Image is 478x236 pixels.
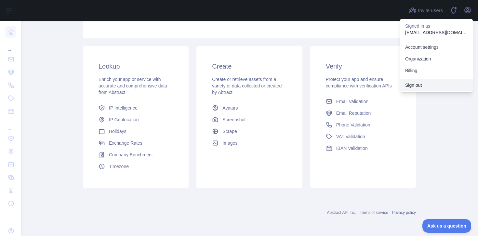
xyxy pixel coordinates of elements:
[336,145,368,151] span: IBAN Validation
[407,5,444,16] button: Invite users
[400,41,473,53] a: Account settings
[109,140,142,146] span: Exchange Rates
[418,7,443,14] span: Invite users
[99,62,173,71] h3: Lookup
[96,137,176,149] a: Exchange Rates
[209,125,289,137] a: Scrape
[222,140,237,146] span: Images
[5,118,16,131] div: ...
[96,149,176,161] a: Company Enrichment
[336,110,371,116] span: Email Reputation
[209,114,289,125] a: Screenshot
[109,116,139,123] span: IP Geolocation
[109,163,129,170] span: Timezone
[209,102,289,114] a: Avatars
[323,131,403,142] a: VAT Validation
[327,210,356,215] a: Abstract API Inc.
[405,23,468,29] p: Signed in as
[323,142,403,154] a: IBAN Validation
[222,105,238,111] span: Avatars
[5,211,16,224] div: ...
[392,210,416,215] a: Privacy policy
[336,122,370,128] span: Phone Validation
[5,39,16,52] div: ...
[326,77,392,88] span: Protect your app and ensure compliance with verification APIs
[400,79,473,91] button: Sign out
[212,77,282,95] span: Create or retrieve assets from a variety of data collected or created by Abtract
[336,133,365,140] span: VAT Validation
[400,65,473,76] button: Billing
[209,137,289,149] a: Images
[96,102,176,114] a: IP Intelligence
[336,98,368,105] span: Email Validation
[212,62,286,71] h3: Create
[99,77,167,95] span: Enrich your app or service with accurate and comprehensive data from Abstract
[323,107,403,119] a: Email Reputation
[96,161,176,172] a: Timezone
[109,128,126,135] span: Holidays
[326,62,400,71] h3: Verify
[400,53,473,65] a: Organization
[360,210,388,215] a: Terms of service
[323,96,403,107] a: Email Validation
[222,128,237,135] span: Scrape
[422,219,471,233] iframe: Toggle Customer Support
[109,105,138,111] span: IP Intelligence
[109,151,153,158] span: Company Enrichment
[405,29,468,36] p: [EMAIL_ADDRESS][DOMAIN_NAME]
[323,119,403,131] a: Phone Validation
[96,125,176,137] a: Holidays
[222,116,246,123] span: Screenshot
[96,114,176,125] a: IP Geolocation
